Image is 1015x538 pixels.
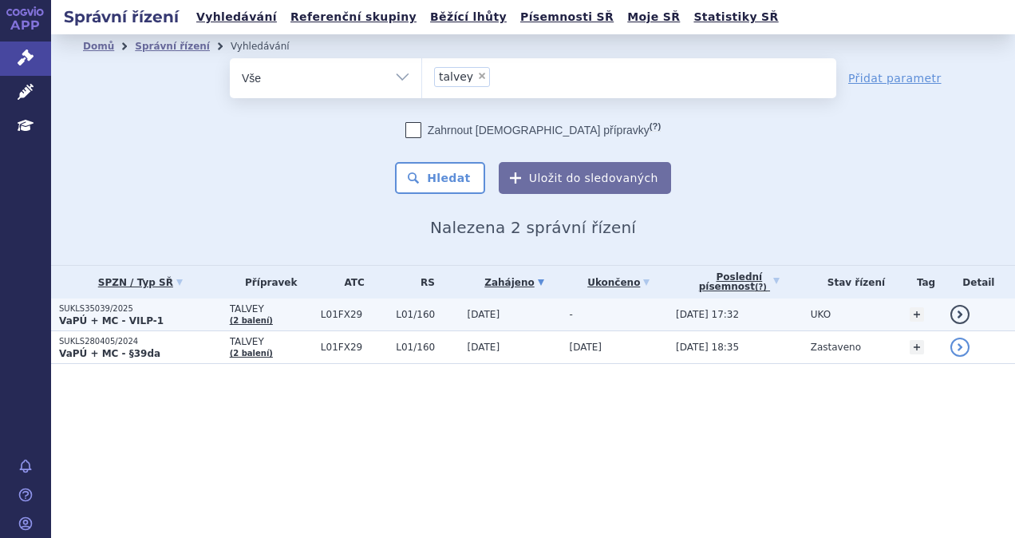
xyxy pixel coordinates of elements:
[676,309,739,320] span: [DATE] 17:32
[902,266,942,299] th: Tag
[59,336,222,347] p: SUKLS280405/2024
[650,121,661,132] abbr: (?)
[803,266,902,299] th: Stav řízení
[313,266,388,299] th: ATC
[499,162,671,194] button: Uložit do sledovaných
[950,305,970,324] a: detail
[468,342,500,353] span: [DATE]
[135,41,210,52] a: Správní řízení
[388,266,459,299] th: RS
[59,303,222,314] p: SUKLS35039/2025
[468,309,500,320] span: [DATE]
[230,316,273,325] a: (2 balení)
[321,309,388,320] span: L01FX29
[569,309,572,320] span: -
[689,6,783,28] a: Statistiky SŘ
[468,271,562,294] a: Zahájeno
[676,266,803,299] a: Poslednípísemnost(?)
[495,66,504,86] input: talvey
[848,70,942,86] a: Přidat parametr
[950,338,970,357] a: detail
[405,122,661,138] label: Zahrnout [DEMOGRAPHIC_DATA] přípravky
[231,34,310,58] li: Vyhledávání
[395,162,485,194] button: Hledat
[569,271,668,294] a: Ukončeno
[230,336,313,347] span: TALVEY
[811,309,831,320] span: UKO
[439,71,473,82] span: talvey
[192,6,282,28] a: Vyhledávání
[396,342,459,353] span: L01/160
[910,307,924,322] a: +
[286,6,421,28] a: Referenční skupiny
[51,6,192,28] h2: Správní řízení
[755,283,767,292] abbr: (?)
[83,41,114,52] a: Domů
[942,266,1015,299] th: Detail
[515,6,618,28] a: Písemnosti SŘ
[230,303,313,314] span: TALVEY
[59,271,222,294] a: SPZN / Typ SŘ
[569,342,602,353] span: [DATE]
[59,348,160,359] strong: VaPÚ + MC - §39da
[425,6,511,28] a: Běžící lhůty
[59,315,164,326] strong: VaPÚ + MC - VILP-1
[430,218,636,237] span: Nalezena 2 správní řízení
[622,6,685,28] a: Moje SŘ
[477,71,487,81] span: ×
[676,342,739,353] span: [DATE] 18:35
[321,342,388,353] span: L01FX29
[230,349,273,358] a: (2 balení)
[910,340,924,354] a: +
[396,309,459,320] span: L01/160
[811,342,861,353] span: Zastaveno
[222,266,313,299] th: Přípravek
